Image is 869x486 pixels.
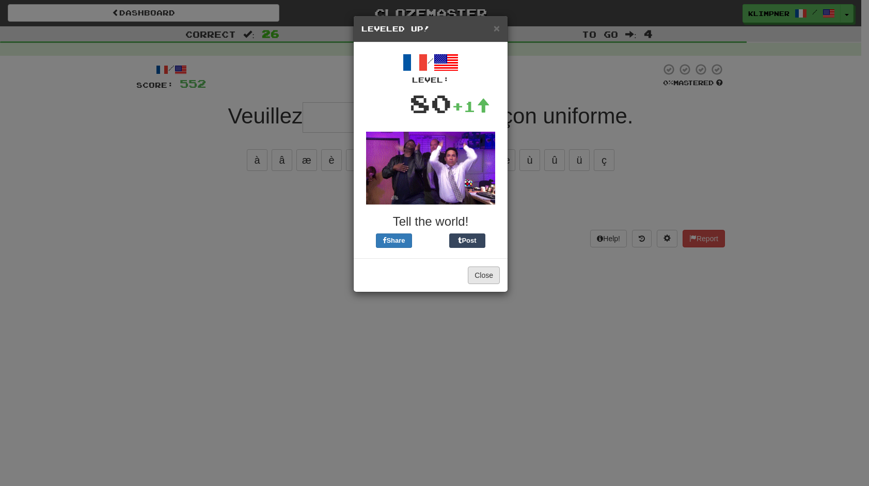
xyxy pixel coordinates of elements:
div: / [361,50,500,85]
h5: Leveled Up! [361,24,500,34]
button: Close [468,266,500,284]
img: office-a80e9430007fca076a14268f5cfaac02a5711bd98b344892871d2edf63981756.gif [366,132,495,205]
div: Level: [361,75,500,85]
div: +1 [452,96,490,117]
iframe: X Post Button [412,233,449,248]
button: Post [449,233,485,248]
h3: Tell the world! [361,215,500,228]
span: × [494,22,500,34]
button: Close [494,23,500,34]
div: 80 [409,85,452,121]
button: Share [376,233,412,248]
